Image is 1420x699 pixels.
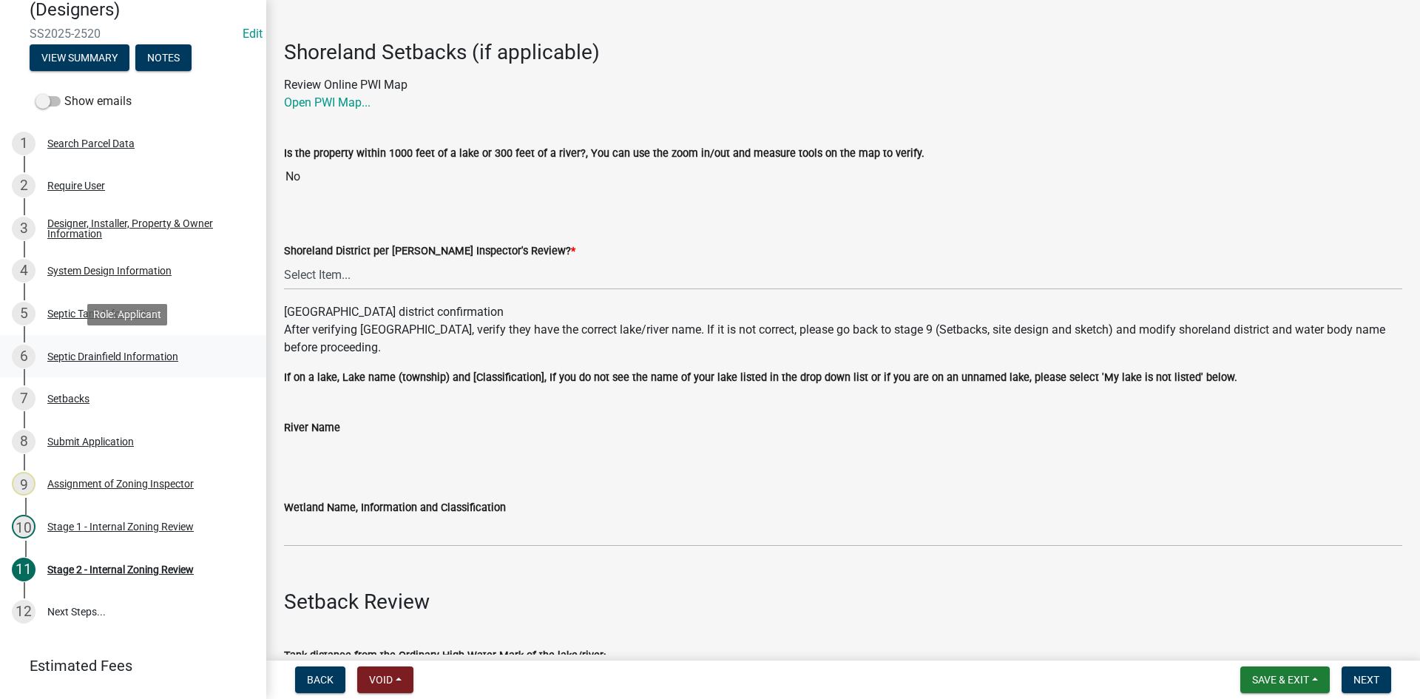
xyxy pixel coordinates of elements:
div: Septic Tank Information [47,308,157,319]
button: View Summary [30,44,129,71]
div: 8 [12,430,35,453]
label: Tank distance from the Ordinary High Water Mark of the lake/river: [284,651,606,661]
div: 12 [12,600,35,624]
wm-modal-confirm: Notes [135,53,192,64]
a: Edit [243,27,263,41]
div: 2 [12,174,35,197]
div: Stage 2 - Internal Zoning Review [47,564,194,575]
wm-modal-confirm: Edit Application Number [243,27,263,41]
h3: Shoreland Setbacks (if applicable) [284,40,1402,65]
h3: Setback Review [284,590,1402,615]
span: Void [369,674,393,686]
span: [GEOGRAPHIC_DATA] district confirmation [284,305,504,319]
span: Next [1353,674,1379,686]
label: Wetland Name, Information and Classification [284,503,506,513]
button: Notes [135,44,192,71]
div: 10 [12,515,35,538]
div: Stage 1 - Internal Zoning Review [47,521,194,532]
div: 5 [12,302,35,325]
a: Open PWI Map... [284,95,371,109]
div: 6 [12,345,35,368]
div: Assignment of Zoning Inspector [47,479,194,489]
div: Septic Drainfield Information [47,351,178,362]
span: SS2025-2520 [30,27,237,41]
button: Void [357,666,413,693]
div: 9 [12,472,35,496]
div: Require User [47,180,105,191]
div: 11 [12,558,35,581]
div: Search Parcel Data [47,138,135,149]
button: Save & Exit [1240,666,1330,693]
div: 1 [12,132,35,155]
div: After verifying [GEOGRAPHIC_DATA], verify they have the correct lake/river name. If it is not cor... [284,321,1402,357]
span: Back [307,674,334,686]
div: Designer, Installer, Property & Owner Information [47,218,243,239]
button: Next [1342,666,1391,693]
div: System Design Information [47,266,172,276]
wm-modal-confirm: Summary [30,53,129,64]
div: 3 [12,217,35,240]
div: Role: Applicant [87,304,167,325]
div: 7 [12,387,35,411]
label: Shoreland District per [PERSON_NAME] Inspector's Review? [284,246,575,257]
a: Estimated Fees [12,651,243,681]
label: River Name [284,423,340,433]
div: 4 [12,259,35,283]
label: If on a lake, Lake name (township) and [Classification], If you do not see the name of your lake ... [284,373,1237,383]
label: Is the property within 1000 feet of a lake or 300 feet of a river?, You can use the zoom in/out a... [284,149,924,159]
label: Show emails [35,92,132,110]
p: Review Online PWI Map [284,76,1402,112]
span: Save & Exit [1252,674,1309,686]
button: Back [295,666,345,693]
div: Submit Application [47,436,134,447]
div: Setbacks [47,394,89,404]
